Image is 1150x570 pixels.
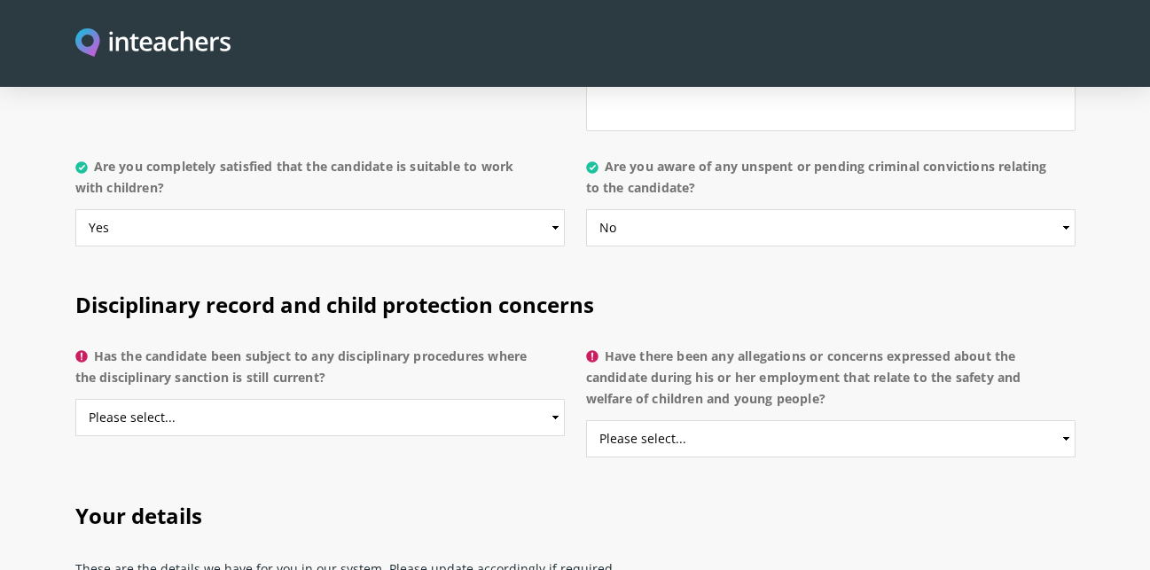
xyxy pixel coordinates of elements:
label: Are you completely satisfied that the candidate is suitable to work with children? [75,156,565,209]
span: Your details [75,501,202,530]
img: Inteachers [75,28,231,59]
label: Are you aware of any unspent or pending criminal convictions relating to the candidate? [586,156,1076,209]
a: Visit this site's homepage [75,28,231,59]
span: Disciplinary record and child protection concerns [75,290,594,319]
label: Has the candidate been subject to any disciplinary procedures where the disciplinary sanction is ... [75,346,565,399]
label: Have there been any allegations or concerns expressed about the candidate during his or her emplo... [586,346,1076,420]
